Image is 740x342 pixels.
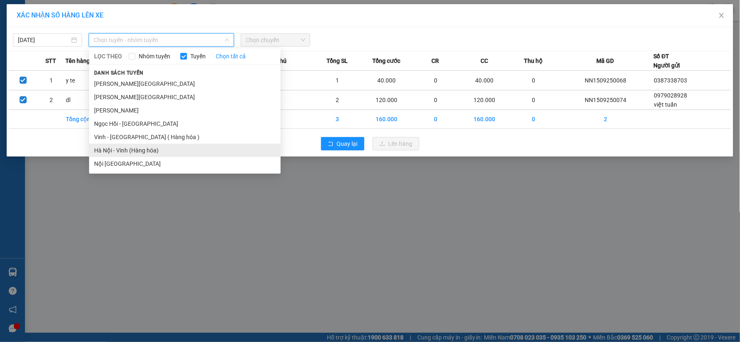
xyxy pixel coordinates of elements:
[89,130,281,144] li: Vinh - [GEOGRAPHIC_DATA] ( Hàng hóa )
[65,56,90,65] span: Tên hàng
[314,71,361,90] td: 1
[89,117,281,130] li: Ngọc Hồi - [GEOGRAPHIC_DATA]
[510,90,557,110] td: 0
[510,110,557,129] td: 0
[654,101,678,108] span: việt tuấn
[361,71,412,90] td: 40.000
[224,37,229,42] span: down
[326,56,348,65] span: Tổng SL
[432,56,439,65] span: CR
[94,52,122,61] span: LỌC THEO
[314,90,361,110] td: 2
[246,34,305,46] span: Chọn chuyến
[328,141,334,147] span: rollback
[4,45,15,86] img: logo
[524,56,543,65] span: Thu hộ
[89,77,281,90] li: [PERSON_NAME][GEOGRAPHIC_DATA]
[321,137,364,150] button: rollbackQuay lại
[18,7,78,34] strong: CHUYỂN PHÁT NHANH AN PHÚ QUÝ
[373,137,419,150] button: uploadLên hàng
[718,12,725,19] span: close
[94,34,229,46] span: Chọn tuyến - nhóm tuyến
[361,90,412,110] td: 120.000
[372,56,400,65] span: Tổng cước
[412,71,459,90] td: 0
[510,71,557,90] td: 0
[412,90,459,110] td: 0
[481,56,488,65] span: CC
[558,71,654,90] td: NN1509250068
[46,56,57,65] span: STT
[37,90,65,110] td: 2
[65,71,112,90] td: y te
[17,35,79,64] span: [GEOGRAPHIC_DATA], [GEOGRAPHIC_DATA] ↔ [GEOGRAPHIC_DATA]
[337,139,358,148] span: Quay lại
[558,110,654,129] td: 2
[412,110,459,129] td: 0
[17,11,103,19] span: XÁC NHẬN SỐ HÀNG LÊN XE
[654,77,688,84] span: 0387338703
[37,71,65,90] td: 1
[459,90,510,110] td: 120.000
[314,110,361,129] td: 3
[135,52,174,61] span: Nhóm tuyến
[361,110,412,129] td: 160.000
[18,35,70,45] input: 15/09/2025
[267,71,314,90] td: ---
[597,56,614,65] span: Mã GD
[89,104,281,117] li: [PERSON_NAME]
[459,71,510,90] td: 40.000
[89,157,281,170] li: Nội [GEOGRAPHIC_DATA]
[459,110,510,129] td: 160.000
[65,90,112,110] td: dl
[558,90,654,110] td: NN1509250074
[89,144,281,157] li: Hà Nội - Vinh (Hàng hóa)
[216,52,246,61] a: Chọn tất cả
[187,52,209,61] span: Tuyến
[65,110,112,129] td: Tổng cộng
[89,69,149,77] span: Danh sách tuyến
[710,4,733,27] button: Close
[89,90,281,104] li: [PERSON_NAME][GEOGRAPHIC_DATA]
[654,52,680,70] div: Số ĐT Người gửi
[267,90,314,110] td: ---
[654,92,688,99] span: 0979028928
